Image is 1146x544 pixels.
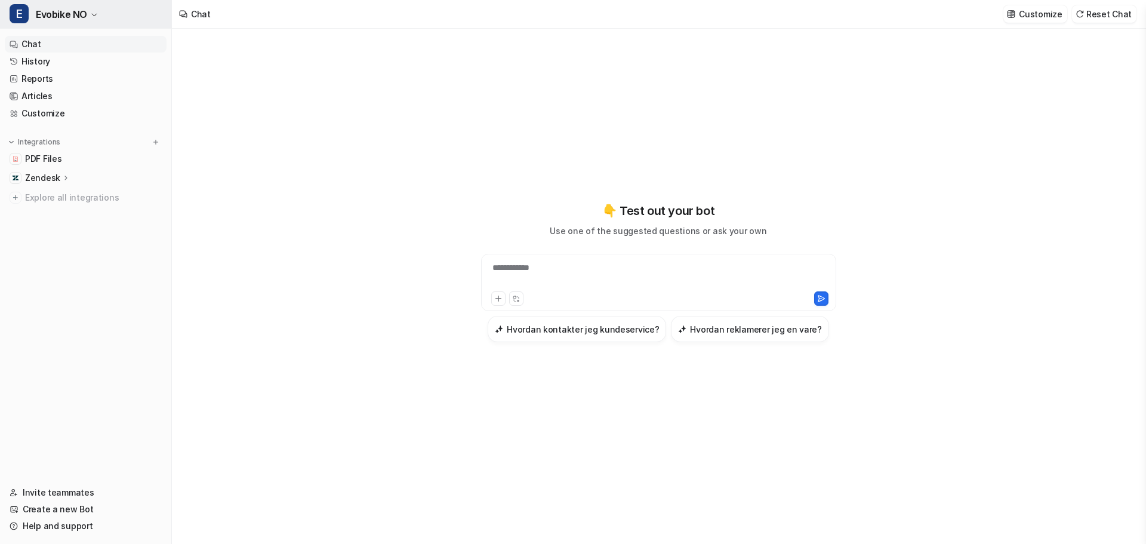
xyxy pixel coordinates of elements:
[10,192,21,204] img: explore all integrations
[25,172,60,184] p: Zendesk
[678,325,686,334] img: Hvordan reklamerer jeg en vare?
[507,323,659,336] h3: Hvordan kontakter jeg kundeservice?
[1076,10,1084,19] img: reset
[25,188,162,207] span: Explore all integrations
[602,202,714,220] p: 👇 Test out your bot
[152,138,160,146] img: menu_add.svg
[5,105,167,122] a: Customize
[12,155,19,162] img: PDF Files
[5,518,167,534] a: Help and support
[550,225,766,237] p: Use one of the suggested questions or ask your own
[5,484,167,501] a: Invite teammates
[1019,8,1062,20] p: Customize
[5,36,167,53] a: Chat
[25,153,61,165] span: PDF Files
[5,88,167,105] a: Articles
[5,150,167,167] a: PDF FilesPDF Files
[495,325,503,334] img: Hvordan kontakter jeg kundeservice?
[18,137,60,147] p: Integrations
[1072,5,1136,23] button: Reset Chat
[5,189,167,206] a: Explore all integrations
[671,316,828,342] button: Hvordan reklamerer jeg en vare?Hvordan reklamerer jeg en vare?
[488,316,666,342] button: Hvordan kontakter jeg kundeservice?Hvordan kontakter jeg kundeservice?
[7,138,16,146] img: expand menu
[1007,10,1015,19] img: customize
[1003,5,1067,23] button: Customize
[12,174,19,182] img: Zendesk
[36,6,87,23] span: Evobike NO
[690,323,821,336] h3: Hvordan reklamerer jeg en vare?
[5,70,167,87] a: Reports
[191,8,211,20] div: Chat
[5,136,64,148] button: Integrations
[5,501,167,518] a: Create a new Bot
[5,53,167,70] a: History
[10,4,29,23] span: E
